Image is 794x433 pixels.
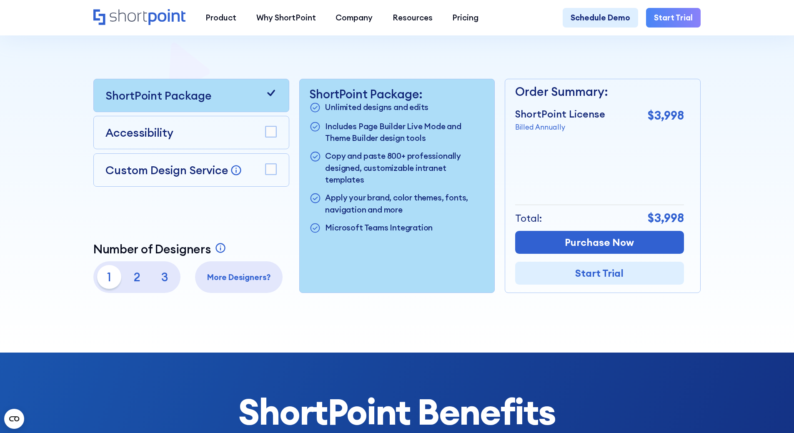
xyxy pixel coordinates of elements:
div: Company [336,12,373,24]
p: Billed Annually [515,122,605,132]
p: 1 [97,265,121,289]
p: Copy and paste 800+ professionally designed, customizable intranet templates [325,150,484,186]
a: Why ShortPoint [246,8,326,28]
h2: ShortPoint Benefits [93,392,701,431]
a: Company [326,8,383,28]
div: Why ShortPoint [256,12,316,24]
p: Custom Design Service [105,163,228,177]
a: Purchase Now [515,231,684,254]
p: Microsoft Teams Integration [325,222,433,235]
p: Order Summary: [515,83,684,101]
a: Resources [383,8,443,28]
p: Includes Page Builder Live Mode and Theme Builder design tools [325,120,484,144]
p: ShortPoint Package: [309,87,484,101]
div: Product [205,12,236,24]
a: Home [93,9,185,26]
p: Total: [515,211,542,226]
p: $3,998 [648,209,684,227]
a: Pricing [443,8,489,28]
p: More Designers? [199,271,279,283]
p: $3,998 [648,107,684,125]
p: ShortPoint License [515,107,605,122]
div: Pricing [452,12,478,24]
a: Number of Designers [93,242,229,256]
a: Start Trial [646,8,701,28]
p: Apply your brand, color themes, fonts, navigation and more [325,192,484,215]
p: Number of Designers [93,242,211,256]
p: Accessibility [105,124,173,141]
a: Start Trial [515,262,684,285]
p: 2 [125,265,149,289]
button: Open CMP widget [4,409,24,429]
div: Resources [393,12,433,24]
p: ShortPoint Package [105,87,211,104]
iframe: Chat Widget [644,336,794,433]
p: 3 [153,265,177,289]
a: Schedule Demo [563,8,638,28]
a: Product [195,8,246,28]
p: Unlimited designs and edits [325,101,428,115]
